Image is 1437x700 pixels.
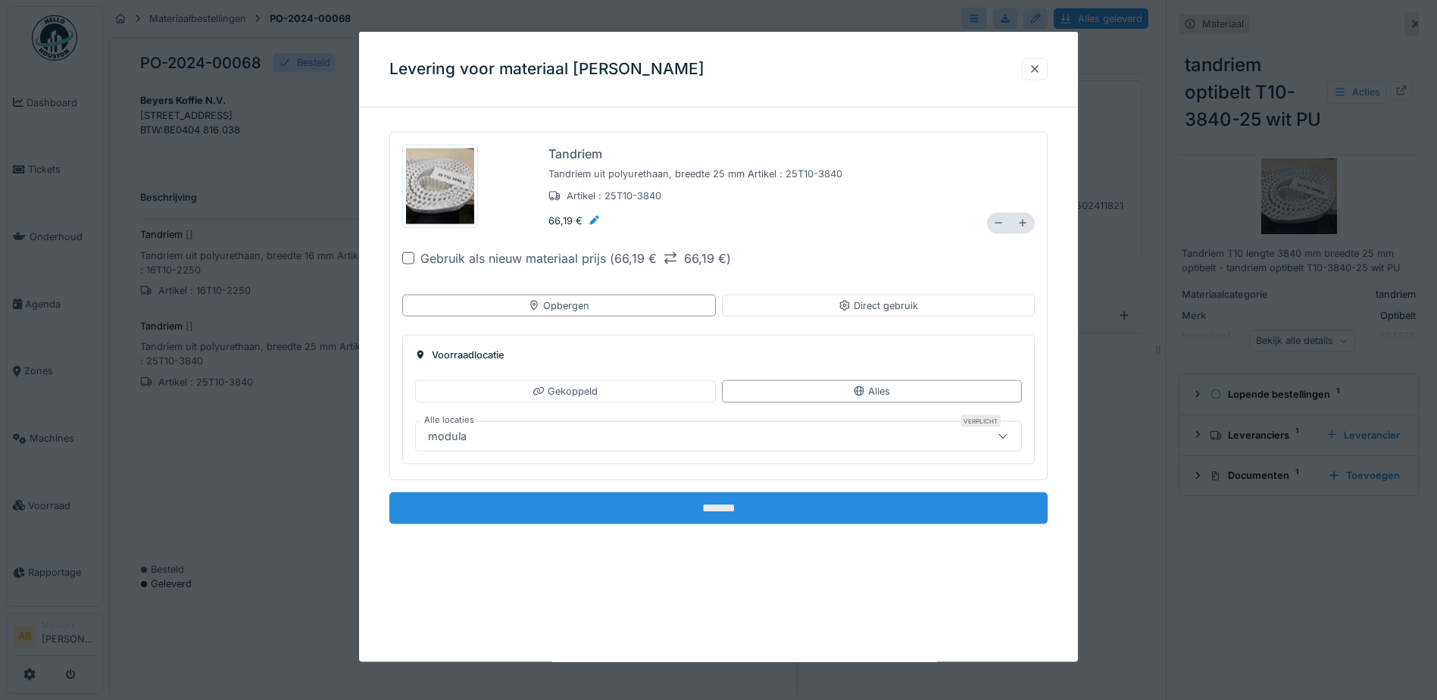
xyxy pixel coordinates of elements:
[548,213,601,227] div: 66,19 €
[533,384,598,398] div: Gekoppeld
[389,60,704,79] h3: Levering voor materiaal [PERSON_NAME]
[415,348,1022,362] div: Voorraadlocatie
[422,427,473,444] div: modula
[839,298,918,313] div: Direct gebruik
[406,148,474,224] img: 194tp3j8u904zytqnuitsirvtpdw
[548,164,975,184] div: Tandriem uit polyurethaan, breedte 25 mm Artikel : 25T10-3840
[548,145,602,163] div: Tandriem
[421,413,477,426] label: Alle locaties
[548,189,661,203] div: Artikel : 25T10-3840
[528,298,589,313] div: Opbergen
[420,249,731,267] div: Gebruik als nieuw materiaal prijs ( )
[853,384,890,398] div: Alles
[614,249,726,267] div: 66,19 € 66,19 €
[961,414,1001,427] div: Verplicht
